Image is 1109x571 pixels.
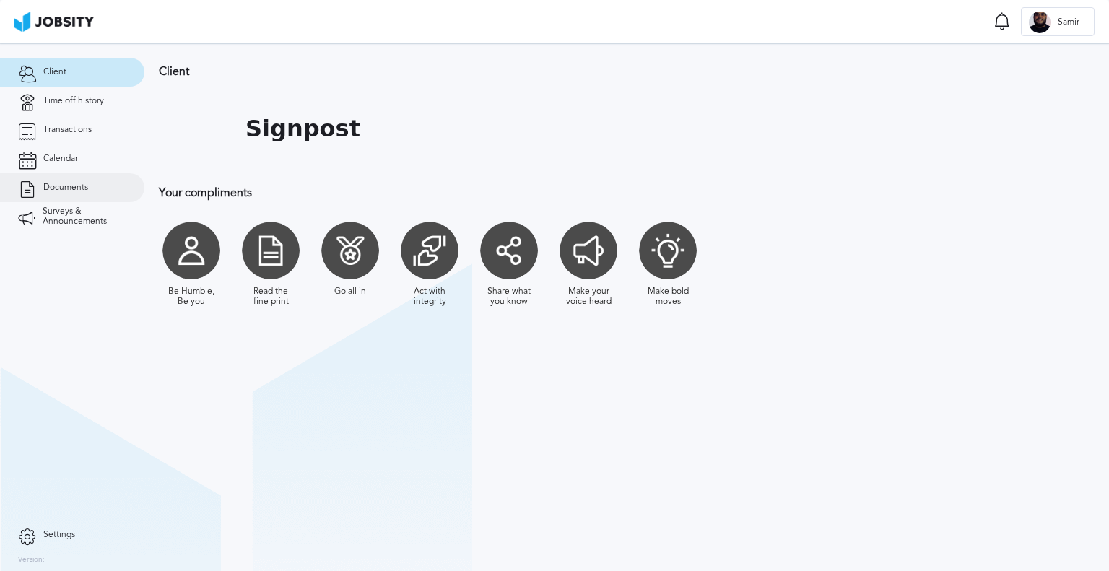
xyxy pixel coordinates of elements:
span: Documents [43,183,88,193]
img: ab4bad089aa723f57921c736e9817d99.png [14,12,94,32]
span: Settings [43,530,75,540]
span: Client [43,67,66,77]
span: Time off history [43,96,104,106]
label: Version: [18,556,45,565]
div: Act with integrity [404,287,455,307]
h1: Signpost [245,115,360,142]
button: SSamir [1021,7,1095,36]
div: Make bold moves [643,287,693,307]
span: Transactions [43,125,92,135]
div: Read the fine print [245,287,296,307]
h3: Client [159,65,942,78]
div: S [1029,12,1051,33]
span: Surveys & Announcements [43,206,126,227]
span: Calendar [43,154,78,164]
div: Go all in [334,287,366,297]
div: Make your voice heard [563,287,614,307]
span: Samir [1051,17,1087,27]
div: Be Humble, Be you [166,287,217,307]
h3: Your compliments [159,186,942,199]
div: Share what you know [484,287,534,307]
